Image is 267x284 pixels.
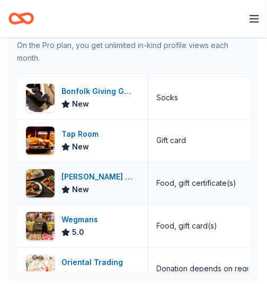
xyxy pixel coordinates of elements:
[61,128,103,141] div: Tap Room
[72,226,84,239] span: 5.0
[72,98,89,111] span: New
[157,92,179,105] div: Socks
[26,84,55,112] img: Image for Bonfolk Giving Good
[157,177,237,190] div: Food, gift certificate(s)
[26,212,55,241] img: Image for Wegmans
[61,214,102,226] div: Wegmans
[61,86,139,98] div: Bonfolk Giving Good
[72,269,85,282] span: 4.8
[157,135,186,147] div: Gift card
[61,257,127,269] div: Oriental Trading
[61,171,139,184] div: [PERSON_NAME] Enterprises
[26,127,55,155] img: Image for Tap Room
[72,184,89,196] span: New
[72,141,89,154] span: New
[26,255,55,283] img: Image for Oriental Trading
[17,40,250,65] div: On the Pro plan, you get unlimited in-kind profile views each month.
[8,6,34,31] a: Home
[26,169,55,198] img: Image for Doherty Enterprises
[157,263,262,276] div: Donation depends on request
[157,220,218,233] div: Food, gift card(s)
